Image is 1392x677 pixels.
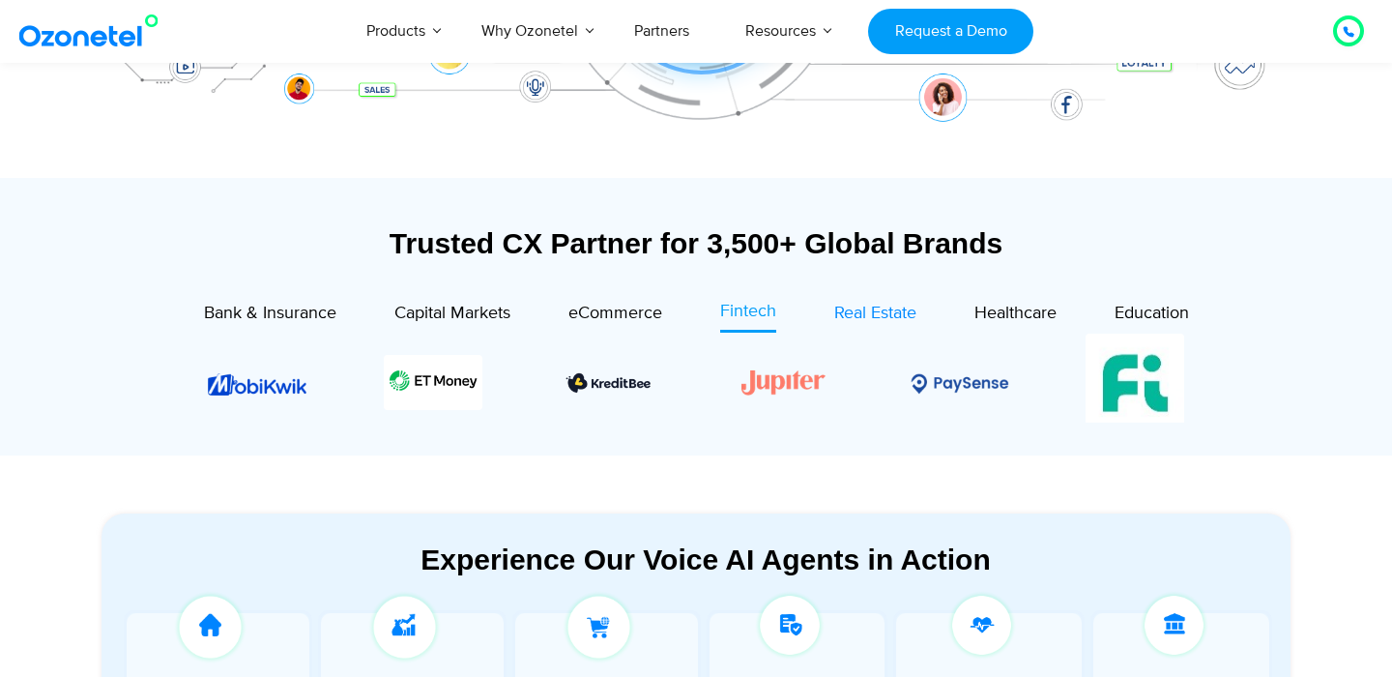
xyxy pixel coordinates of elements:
a: Education [1115,299,1189,333]
a: Fintech [720,299,776,333]
div: Experience Our Voice AI Agents in Action [121,543,1290,576]
a: Bank & Insurance [204,299,336,333]
span: Real Estate [834,303,916,324]
span: Capital Markets [394,303,510,324]
a: Request a Demo [868,9,1033,54]
a: Healthcare [974,299,1057,333]
div: Trusted CX Partner for 3,500+ Global Brands [101,226,1290,260]
span: Fintech [720,301,776,322]
a: eCommerce [568,299,662,333]
span: Bank & Insurance [204,303,336,324]
a: Real Estate [834,299,916,333]
div: Image Carousel [208,334,1184,432]
a: Capital Markets [394,299,510,333]
span: eCommerce [568,303,662,324]
span: Healthcare [974,303,1057,324]
span: Education [1115,303,1189,324]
